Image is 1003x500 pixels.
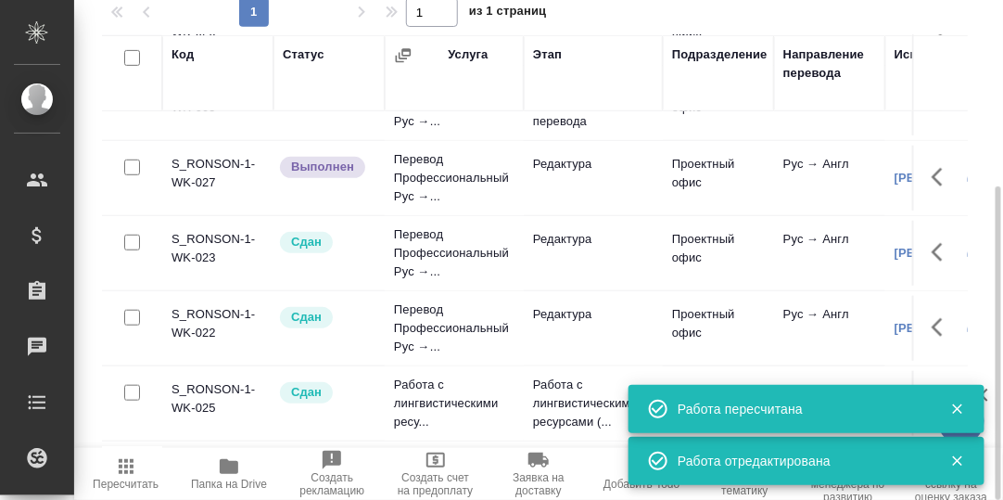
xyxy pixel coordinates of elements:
a: [PERSON_NAME] [895,246,997,260]
p: Редактура [533,305,654,324]
button: Добавить Todo [590,448,693,500]
button: Папка на Drive [177,448,280,500]
td: Проектный офис [663,296,774,361]
div: Менеджер проверил работу исполнителя, передает ее на следующий этап [278,305,375,330]
button: Пересчитать [74,448,177,500]
button: Заявка на доставку [487,448,590,500]
button: Здесь прячутся важные кнопки [920,155,965,199]
span: Пересчитать [93,478,159,491]
p: Редактура [533,155,654,173]
button: Здесь прячутся важные кнопки [920,305,965,350]
p: Редактура [533,230,654,249]
button: Сгруппировать [394,46,413,65]
div: Статус [283,45,324,64]
div: Код [171,45,194,64]
button: Здесь прячутся важные кнопки [920,230,965,275]
td: Работа с лингвистическими ресу... [385,366,524,441]
td: Рус → Англ [774,296,885,361]
td: Перевод Профессиональный Рус →... [385,141,524,215]
span: Заявка на доставку [498,471,578,497]
button: Закрыть [938,401,976,417]
button: Здесь прячутся важные кнопки [920,380,965,425]
p: Сдан [291,308,322,327]
span: Папка на Drive [191,478,267,491]
td: S_RONSON-1-WK-025 [162,371,273,436]
div: Этап [533,45,562,64]
button: Создать счет на предоплату [384,448,487,500]
a: [PERSON_NAME] [895,171,997,185]
div: Направление перевода [783,45,876,83]
td: Проектный офис [663,146,774,211]
button: Создать рекламацию [281,448,384,500]
span: Создать рекламацию [292,471,373,497]
td: S_RONSON-1-WK-022 [162,296,273,361]
div: Исполнитель [895,45,976,64]
td: Перевод Профессиональный Рус →... [385,291,524,365]
p: Выполнен [291,158,354,176]
div: Работа отредактирована [678,452,922,470]
div: Исполнитель завершил работу [278,155,375,180]
span: Добавить Todo [603,478,679,491]
a: [PERSON_NAME] [895,321,997,335]
td: S_RONSON-1-WK-027 [162,146,273,211]
p: Сдан [291,233,322,251]
div: Услуга [448,45,488,64]
button: Закрыть [938,453,976,469]
p: Работа с лингвистическими ресурсами (... [533,376,654,431]
span: Создать счет на предоплату [395,471,476,497]
td: Перевод Профессиональный Рус →... [385,216,524,290]
div: Подразделение [672,45,768,64]
div: Менеджер проверил работу исполнителя, передает ее на следующий этап [278,380,375,405]
td: Рус → Англ [774,146,885,211]
td: Рус → Англ [774,221,885,286]
div: Работа пересчитана [678,400,922,418]
td: Проектный офис [663,221,774,286]
td: S_RONSON-1-WK-023 [162,221,273,286]
td: Рус → Англ [774,371,885,436]
p: Сдан [291,383,322,402]
td: TechQA [663,371,774,436]
div: Менеджер проверил работу исполнителя, передает ее на следующий этап [278,230,375,255]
